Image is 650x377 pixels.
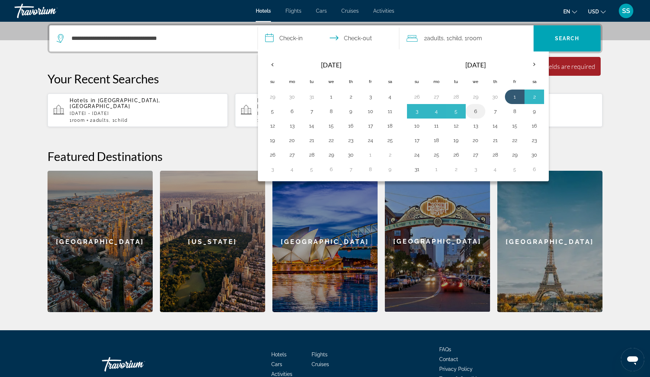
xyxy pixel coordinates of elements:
button: Day 19 [450,135,462,145]
div: All fields are required [537,62,595,70]
button: Day 22 [509,135,521,145]
button: Day 2 [345,92,357,102]
button: Day 6 [528,164,540,174]
button: Day 6 [470,106,481,116]
a: Contact [439,356,458,362]
span: Activities [271,371,292,377]
button: Day 11 [384,106,396,116]
button: Next month [524,56,544,73]
a: Sydney[GEOGRAPHIC_DATA] [272,171,378,312]
button: Day 4 [431,106,442,116]
span: 2 [424,33,444,43]
button: Day 8 [325,106,337,116]
th: [DATE] [427,56,524,74]
span: , 1 [462,33,482,43]
a: Privacy Policy [439,366,473,372]
span: Adults [93,118,109,123]
span: , 1 [109,118,127,123]
button: Day 20 [286,135,298,145]
button: Day 10 [365,106,376,116]
button: Day 25 [384,135,396,145]
button: Day 9 [528,106,540,116]
button: Previous month [263,56,282,73]
span: 1 [70,118,85,123]
button: Day 7 [306,106,317,116]
button: Day 26 [450,150,462,160]
span: USD [588,9,599,14]
button: Day 24 [411,150,423,160]
button: Travelers: 2 adults, 1 child [399,25,534,51]
button: Day 31 [411,164,423,174]
button: Day 30 [286,92,298,102]
span: Hotels in [257,98,283,103]
button: Day 5 [509,164,521,174]
button: Day 5 [306,164,317,174]
button: Day 20 [470,135,481,145]
button: Day 21 [489,135,501,145]
a: Flights [312,352,328,357]
button: Day 12 [450,121,462,131]
button: Day 13 [286,121,298,131]
button: Day 1 [509,92,521,102]
span: Room [72,118,85,123]
button: Day 27 [431,92,442,102]
button: Day 2 [384,150,396,160]
table: Left calendar grid [263,56,400,177]
button: Day 30 [489,92,501,102]
span: Child [449,35,462,42]
iframe: Кнопка запуска окна обмена сообщениями [621,348,644,371]
button: Day 27 [286,150,298,160]
button: Select check in and out date [258,25,399,51]
button: Day 24 [365,135,376,145]
button: Day 28 [306,150,317,160]
a: Cars [271,361,282,367]
th: [DATE] [282,56,380,74]
button: Day 29 [267,92,278,102]
button: Day 13 [470,121,481,131]
p: [DATE] - [DATE] [70,111,222,116]
button: Day 27 [470,150,481,160]
button: Day 8 [509,106,521,116]
a: Hotels [271,352,287,357]
button: Day 1 [325,92,337,102]
button: Day 3 [411,106,423,116]
span: 2 [90,118,109,123]
span: SS [622,7,630,14]
a: Flights [285,8,301,14]
div: [GEOGRAPHIC_DATA] [272,171,378,312]
button: Day 31 [306,92,317,102]
button: Day 26 [411,92,423,102]
a: San Diego[GEOGRAPHIC_DATA] [385,171,490,312]
button: Change language [563,6,577,17]
button: Day 22 [325,135,337,145]
a: Cruises [312,361,329,367]
a: Cruises [341,8,359,14]
button: Day 19 [267,135,278,145]
a: Hotels [256,8,271,14]
button: Day 7 [345,164,357,174]
span: en [563,9,570,14]
span: Child [115,118,127,123]
button: Day 29 [509,150,521,160]
button: Day 18 [431,135,442,145]
button: Day 3 [470,164,481,174]
p: [DATE] - [DATE] [257,111,410,116]
a: New York[US_STATE] [160,171,265,312]
a: Cars [316,8,327,14]
span: , 1 [444,33,462,43]
span: [GEOGRAPHIC_DATA], [GEOGRAPHIC_DATA] [257,98,348,109]
button: Day 9 [345,106,357,116]
span: Search [555,36,580,41]
span: [GEOGRAPHIC_DATA], [GEOGRAPHIC_DATA] [70,98,160,109]
button: Search [534,25,601,51]
a: Travorium [15,1,87,20]
div: [US_STATE] [160,171,265,312]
